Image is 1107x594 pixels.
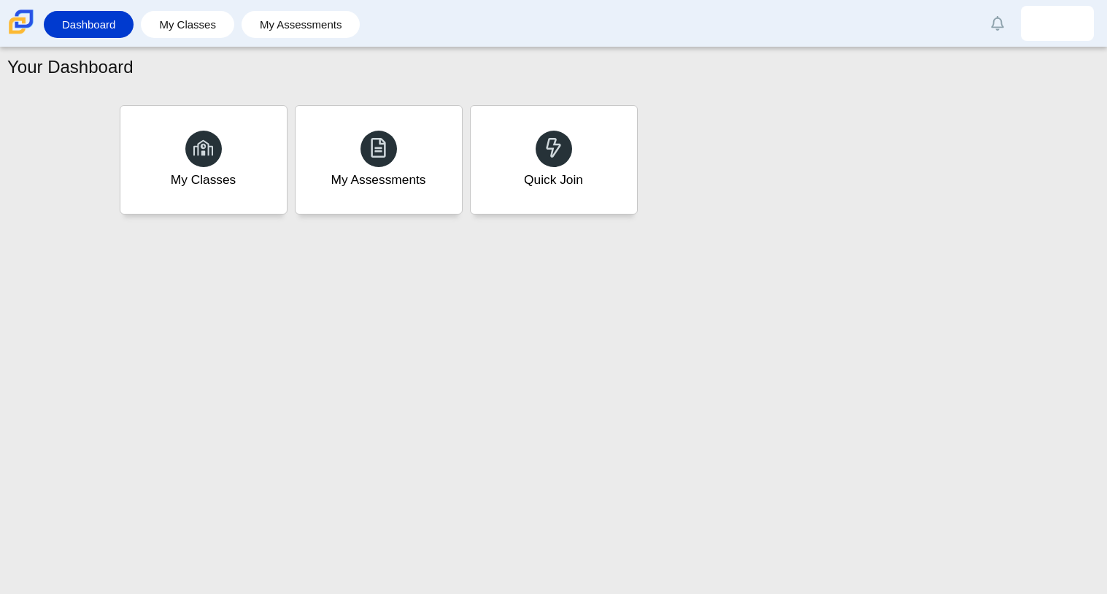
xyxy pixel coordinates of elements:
[524,171,583,189] div: Quick Join
[981,7,1014,39] a: Alerts
[249,11,353,38] a: My Assessments
[171,171,236,189] div: My Classes
[1021,6,1094,41] a: ryan.johnson.g8iwAs
[295,105,463,215] a: My Assessments
[6,27,36,39] a: Carmen School of Science & Technology
[1046,12,1069,35] img: ryan.johnson.g8iwAs
[7,55,134,80] h1: Your Dashboard
[51,11,126,38] a: Dashboard
[120,105,288,215] a: My Classes
[331,171,426,189] div: My Assessments
[6,7,36,37] img: Carmen School of Science & Technology
[148,11,227,38] a: My Classes
[470,105,638,215] a: Quick Join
